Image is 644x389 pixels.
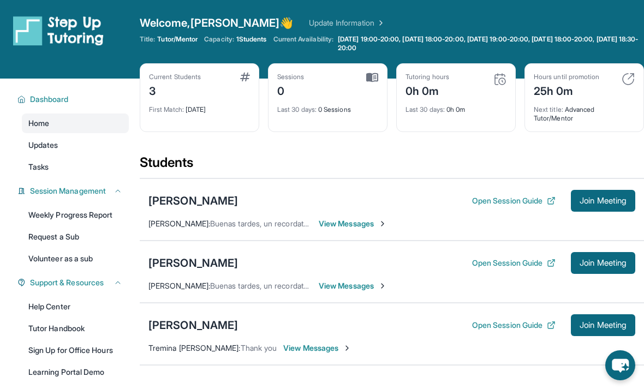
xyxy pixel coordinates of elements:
[605,350,635,380] button: chat-button
[26,185,122,196] button: Session Management
[580,322,627,328] span: Join Meeting
[22,227,129,247] a: Request a Sub
[343,344,351,352] img: Chevron-Right
[30,94,69,105] span: Dashboard
[149,105,184,113] span: First Match :
[148,343,241,352] span: Tremina [PERSON_NAME] :
[149,73,201,81] div: Current Students
[472,195,556,206] button: Open Session Guide
[534,105,563,113] span: Next title :
[140,15,294,31] span: Welcome, [PERSON_NAME] 👋
[277,73,305,81] div: Sessions
[140,35,155,44] span: Title:
[13,15,104,46] img: logo
[149,81,201,99] div: 3
[622,73,635,86] img: card
[319,280,387,291] span: View Messages
[571,252,635,274] button: Join Meeting
[148,219,210,228] span: [PERSON_NAME] :
[22,205,129,225] a: Weekly Progress Report
[366,73,378,82] img: card
[22,362,129,382] a: Learning Portal Demo
[241,343,277,352] span: Thank you
[336,35,644,52] a: [DATE] 19:00-20:00, [DATE] 18:00-20:00, [DATE] 19:00-20:00, [DATE] 18:00-20:00, [DATE] 18:30-20:00
[273,35,333,52] span: Current Availability:
[406,81,449,99] div: 0h 0m
[534,81,599,99] div: 25h 0m
[309,17,385,28] a: Update Information
[406,105,445,113] span: Last 30 days :
[26,277,122,288] button: Support & Resources
[26,94,122,105] button: Dashboard
[28,118,49,129] span: Home
[204,35,234,44] span: Capacity:
[240,73,250,81] img: card
[22,113,129,133] a: Home
[277,99,378,114] div: 0 Sessions
[28,140,58,151] span: Updates
[28,161,49,172] span: Tasks
[378,282,387,290] img: Chevron-Right
[22,157,129,177] a: Tasks
[30,185,106,196] span: Session Management
[571,314,635,336] button: Join Meeting
[236,35,267,44] span: 1 Students
[580,198,627,204] span: Join Meeting
[406,99,506,114] div: 0h 0m
[378,219,387,228] img: Chevron-Right
[319,218,387,229] span: View Messages
[149,99,250,114] div: [DATE]
[22,319,129,338] a: Tutor Handbook
[534,99,635,123] div: Advanced Tutor/Mentor
[22,249,129,268] a: Volunteer as a sub
[580,260,627,266] span: Join Meeting
[277,81,305,99] div: 0
[493,73,506,86] img: card
[148,318,238,333] div: [PERSON_NAME]
[30,277,104,288] span: Support & Resources
[148,193,238,208] div: [PERSON_NAME]
[338,35,642,52] span: [DATE] 19:00-20:00, [DATE] 18:00-20:00, [DATE] 19:00-20:00, [DATE] 18:00-20:00, [DATE] 18:30-20:00
[374,17,385,28] img: Chevron Right
[22,135,129,155] a: Updates
[472,320,556,331] button: Open Session Guide
[406,73,449,81] div: Tutoring hours
[148,281,210,290] span: [PERSON_NAME] :
[140,154,644,178] div: Students
[472,258,556,268] button: Open Session Guide
[157,35,198,44] span: Tutor/Mentor
[22,340,129,360] a: Sign Up for Office Hours
[534,73,599,81] div: Hours until promotion
[148,255,238,271] div: [PERSON_NAME]
[283,343,351,354] span: View Messages
[277,105,317,113] span: Last 30 days :
[22,297,129,316] a: Help Center
[571,190,635,212] button: Join Meeting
